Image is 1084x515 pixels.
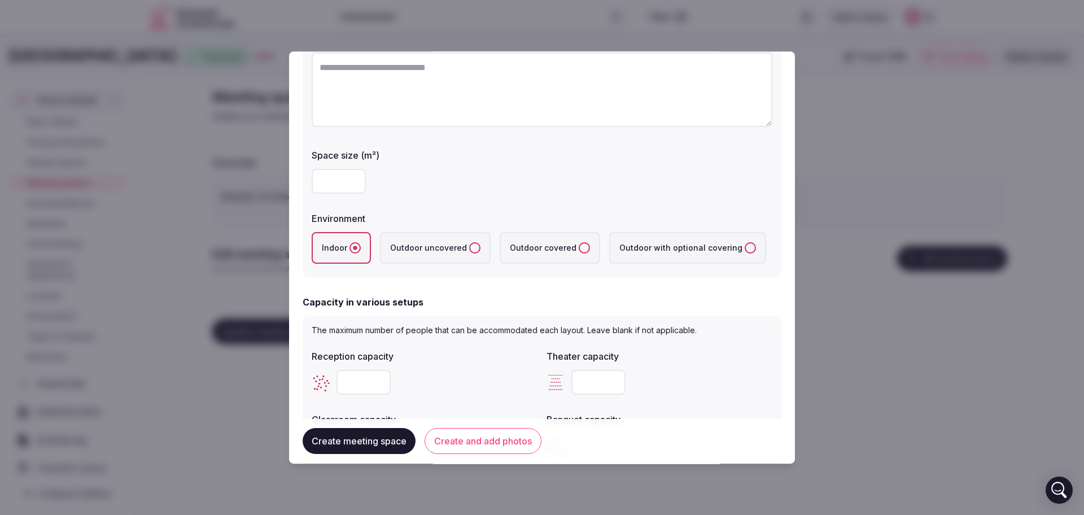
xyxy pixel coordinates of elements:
[547,415,772,424] label: Banquet capacity
[303,295,423,309] h2: Capacity in various setups
[312,352,537,361] label: Reception capacity
[312,325,772,336] p: The maximum number of people that can be accommodated each layout. Leave blank if not applicable.
[312,151,772,160] label: Space size (m²)
[609,232,766,264] label: Outdoor with optional covering
[380,232,491,264] label: Outdoor uncovered
[312,232,371,264] label: Indoor
[312,415,537,424] label: Classroom capacity
[312,214,772,223] label: Environment
[303,429,416,455] button: Create meeting space
[349,242,361,254] button: Indoor
[745,242,756,254] button: Outdoor with optional covering
[547,352,772,361] label: Theater capacity
[425,429,541,455] button: Create and add photos
[469,242,480,254] button: Outdoor uncovered
[500,232,600,264] label: Outdoor covered
[579,242,590,254] button: Outdoor covered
